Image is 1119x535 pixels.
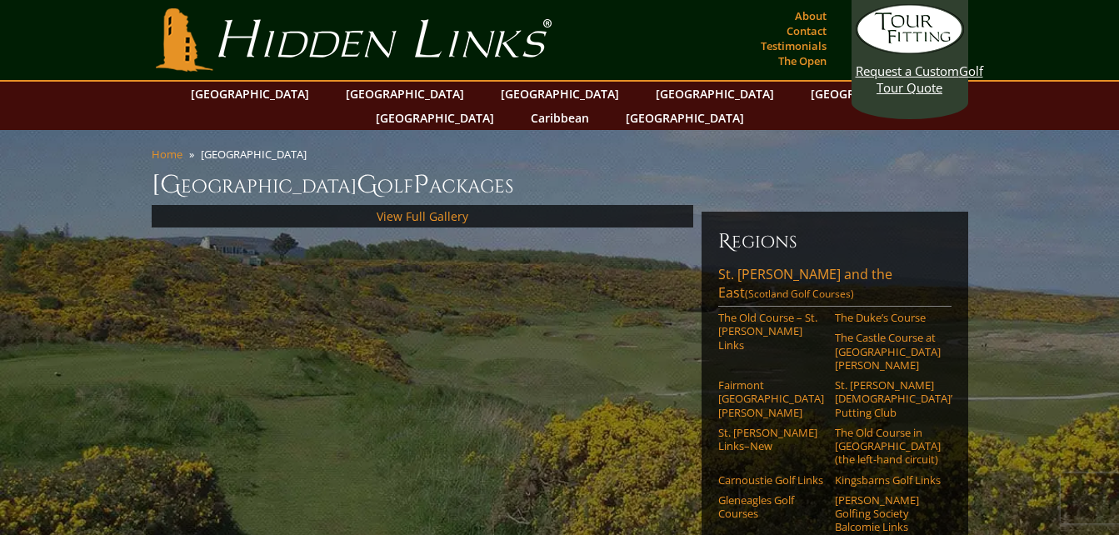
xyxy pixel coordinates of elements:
a: [GEOGRAPHIC_DATA] [337,82,472,106]
a: St. [PERSON_NAME] Links–New [718,426,824,453]
a: [GEOGRAPHIC_DATA] [182,82,317,106]
a: [PERSON_NAME] Golfing Society Balcomie Links [835,493,941,534]
a: [GEOGRAPHIC_DATA] [617,106,752,130]
h6: Regions [718,228,952,255]
a: Testimonials [757,34,831,57]
a: Caribbean [522,106,597,130]
a: View Full Gallery [377,208,468,224]
a: St. [PERSON_NAME] and the East(Scotland Golf Courses) [718,265,952,307]
a: Request a CustomGolf Tour Quote [856,4,964,96]
a: The Old Course in [GEOGRAPHIC_DATA] (the left-hand circuit) [835,426,941,467]
a: Kingsbarns Golf Links [835,473,941,487]
a: [GEOGRAPHIC_DATA] [492,82,627,106]
a: Gleneagles Golf Courses [718,493,824,521]
a: Contact [782,19,831,42]
span: P [413,168,429,202]
span: (Scotland Golf Courses) [745,287,854,301]
a: The Duke’s Course [835,311,941,324]
a: The Castle Course at [GEOGRAPHIC_DATA][PERSON_NAME] [835,331,941,372]
a: [GEOGRAPHIC_DATA] [647,82,782,106]
span: G [357,168,377,202]
a: The Open [774,49,831,72]
a: Fairmont [GEOGRAPHIC_DATA][PERSON_NAME] [718,378,824,419]
a: Carnoustie Golf Links [718,473,824,487]
a: Home [152,147,182,162]
a: [GEOGRAPHIC_DATA] [802,82,937,106]
span: Request a Custom [856,62,959,79]
a: About [791,4,831,27]
a: St. [PERSON_NAME] [DEMOGRAPHIC_DATA]’ Putting Club [835,378,941,419]
h1: [GEOGRAPHIC_DATA] olf ackages [152,168,968,202]
li: [GEOGRAPHIC_DATA] [201,147,313,162]
a: The Old Course – St. [PERSON_NAME] Links [718,311,824,352]
a: [GEOGRAPHIC_DATA] [367,106,502,130]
